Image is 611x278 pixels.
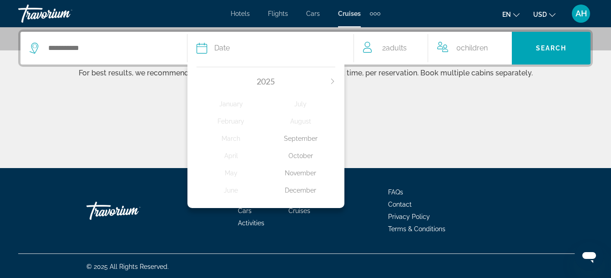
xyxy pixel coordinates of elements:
button: April [197,147,266,164]
button: User Menu [569,4,593,23]
span: 2 [382,42,407,55]
span: AH [576,9,587,18]
a: Cars [306,10,320,17]
span: en [502,11,511,18]
button: October [266,147,335,164]
iframe: Button to launch messaging window [575,242,604,271]
p: For best results, we recommend searching for a maximum of 4 occupants at a time, per reservation.... [18,67,593,77]
div: September [266,130,335,147]
button: July [266,95,335,113]
a: Hotels [231,10,250,17]
button: Search [512,32,591,65]
button: March [197,130,266,147]
span: 2025 [257,76,275,86]
button: November [266,164,335,182]
a: Flights [268,10,288,17]
span: Search [536,45,567,52]
a: Terms & Conditions [388,225,445,233]
button: January [197,95,266,113]
a: FAQs [388,189,403,196]
a: Cruises [338,10,361,17]
a: Contact [388,201,412,208]
button: Travelers: 2 adults, 0 children [354,32,512,65]
button: August [266,113,335,130]
button: Change language [502,8,520,21]
a: Cruises [288,207,310,214]
span: Children [461,44,488,52]
button: September [266,130,335,147]
span: Adults [386,44,407,52]
button: May [197,164,266,182]
button: Change currency [533,8,555,21]
button: Previous month [197,78,202,84]
button: DatePrevious month2025Next monthJanuaryFebruaryMarchAprilMayJuneJulyAugustSeptemberOctoberNovembe... [197,32,345,65]
button: Next month [330,78,335,84]
a: Privacy Policy [388,213,430,220]
div: October [266,148,335,164]
a: Activities [238,219,264,227]
button: December [266,182,335,199]
span: © 2025 All Rights Reserved. [86,263,169,270]
button: Extra navigation items [370,6,380,21]
button: February [197,113,266,130]
span: USD [533,11,547,18]
a: Cars [238,207,252,214]
button: June [197,182,266,199]
span: Date [214,42,230,55]
a: Travorium [18,2,109,25]
div: Search widget [20,32,591,65]
span: 0 [456,42,488,55]
a: Travorium [86,197,177,224]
